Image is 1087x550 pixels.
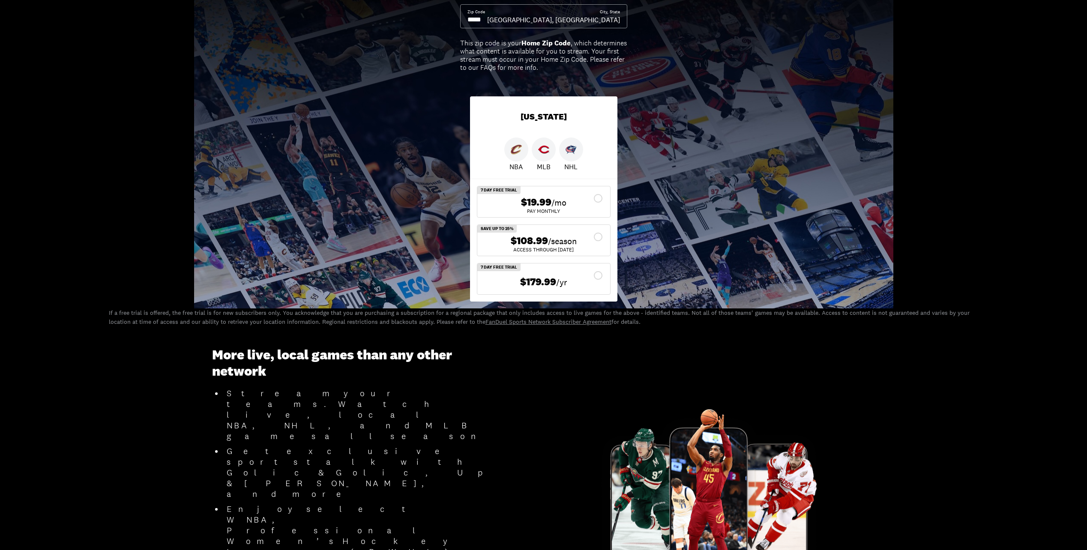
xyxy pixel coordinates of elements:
div: Zip Code [467,9,485,15]
div: [US_STATE] [470,96,617,137]
div: ACCESS THROUGH [DATE] [484,247,603,252]
p: NHL [564,161,578,172]
h3: More live, local games than any other network [212,347,491,380]
div: This zip code is your , which determines what content is available for you to stream. Your first ... [460,39,627,72]
li: Get exclusive sports talk with Golic & Golic, Up & [PERSON_NAME], and more [223,446,491,499]
img: Cavaliers [511,144,522,155]
span: $108.99 [511,235,548,247]
li: Stream your teams. Watch live, local NBA, NHL, and MLB games all season [223,388,491,442]
p: MLB [537,161,551,172]
div: Pay Monthly [484,209,603,214]
div: [GEOGRAPHIC_DATA], [GEOGRAPHIC_DATA] [487,15,620,24]
img: Reds [538,144,549,155]
div: 7 Day Free Trial [477,186,521,194]
p: If a free trial is offered, the free trial is for new subscribers only. You acknowledge that you ... [109,308,979,326]
p: NBA [509,161,523,172]
span: $179.99 [520,276,556,288]
img: Blue Jackets [566,144,577,155]
span: $19.99 [521,196,551,209]
span: /season [548,235,577,247]
span: /mo [551,197,566,209]
span: /yr [556,276,567,288]
b: Home Zip Code [521,39,571,48]
div: 7 Day Free Trial [477,263,521,271]
div: City, State [600,9,620,15]
div: SAVE UP TO 25% [477,225,517,233]
a: FanDuel Sports Network Subscriber Agreement [485,318,611,326]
